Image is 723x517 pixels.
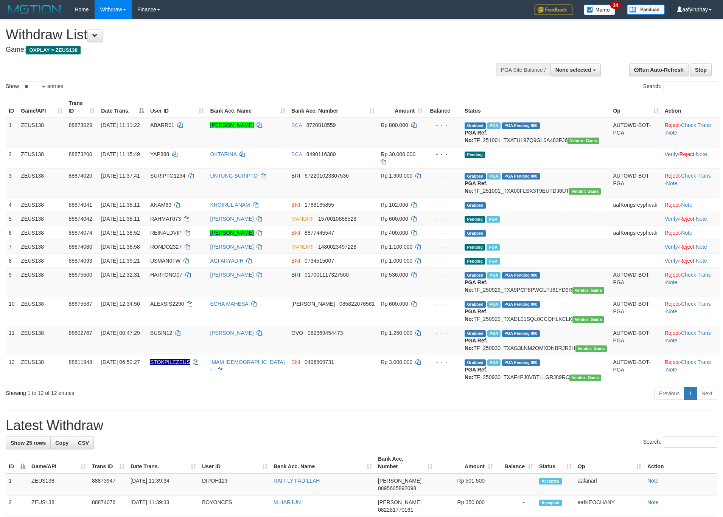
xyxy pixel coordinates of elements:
td: 5 [6,212,18,226]
span: 88675587 [68,301,92,307]
span: [DATE] 06:52:27 [101,359,140,365]
span: Vendor URL: https://trx31.1velocity.biz [575,345,607,352]
a: IMAM [DEMOGRAPHIC_DATA] I-- [210,359,285,373]
div: - - - [429,300,459,308]
a: Note [696,244,707,250]
span: PGA Pending [502,359,540,366]
a: [PERSON_NAME] [210,216,253,222]
td: ZEUS138 [18,198,65,212]
td: · [662,198,720,212]
span: Pending [465,152,485,158]
td: [DATE] 11:39:33 [127,495,199,517]
a: Reject [679,258,695,264]
span: BCA [291,151,302,157]
span: PGA Pending [502,330,540,337]
h4: Game: [6,46,474,54]
span: 88873029 [68,122,92,128]
th: ID: activate to sort column descending [6,452,28,474]
span: Pending [465,258,485,265]
span: [PERSON_NAME] [291,301,335,307]
a: Note [666,337,678,344]
td: AUTOWD-BOT-PGA [610,297,661,326]
td: aafKongsreypheak [610,226,661,240]
td: 1 [6,474,28,495]
a: RAFFLY FADILLAH [274,478,320,484]
td: · · [662,297,720,326]
span: OVO [291,330,303,336]
span: 88874093 [68,258,92,264]
a: Note [666,130,678,136]
div: - - - [429,358,459,366]
span: 88675500 [68,272,92,278]
select: Showentries [19,81,47,92]
span: [DATE] 11:38:11 [101,216,140,222]
td: · · [662,254,720,268]
a: Check Trans [681,173,711,179]
td: aafKEOCHANY [575,495,644,517]
td: 3 [6,169,18,198]
th: Bank Acc. Number: activate to sort column ascending [375,452,435,474]
div: - - - [429,271,459,279]
td: ZEUS138 [18,297,65,326]
input: Search: [664,437,717,448]
span: BRI [291,272,300,278]
td: ZEUS138 [18,169,65,198]
td: ZEUS138 [18,268,65,297]
th: Amount: activate to sort column ascending [435,452,496,474]
span: 88802767 [68,330,92,336]
th: Bank Acc. Number: activate to sort column ascending [288,96,378,118]
td: AUTOWD-BOT-PGA [610,268,661,297]
a: Reject [665,359,680,365]
span: BNI [291,359,300,365]
td: [DATE] 11:39:34 [127,474,199,495]
td: ZEUS138 [18,326,65,355]
td: ZEUS138 [18,212,65,226]
span: ANAM69 [150,202,171,208]
td: DIPOH123 [199,474,271,495]
a: Reject [665,173,680,179]
th: Status [462,96,610,118]
td: TF_250930_TXAF4PJ0VBTLLGRJ89RC [462,355,610,384]
span: BRI [291,173,300,179]
span: Rp 3.000.000 [381,359,412,365]
th: Trans ID: activate to sort column ascending [65,96,98,118]
img: Feedback.jpg [535,5,572,15]
span: Copy 017001117327500 to clipboard [305,272,349,278]
a: Reject [679,151,695,157]
td: ZEUS138 [28,495,89,517]
td: TF_251001_TXA00FLSX3T9EUTDJ8UT [462,169,610,198]
th: Date Trans.: activate to sort column ascending [127,452,199,474]
span: PGA Pending [502,272,540,279]
td: · · [662,212,720,226]
div: Showing 1 to 12 of 12 entries [6,386,295,397]
span: Copy 1788165855 to clipboard [305,202,334,208]
span: None selected [555,67,591,73]
span: USMAN0TW [150,258,180,264]
span: Grabbed [465,122,486,129]
span: Copy 8720818559 to clipboard [306,122,336,128]
img: panduan.png [627,5,665,15]
td: · · [662,169,720,198]
td: aafKongsreypheak [610,198,661,212]
th: Action [644,452,717,474]
th: Bank Acc. Name: activate to sort column ascending [207,96,288,118]
div: PGA Site Balance / [496,63,550,76]
td: 7 [6,240,18,254]
a: Note [666,367,678,373]
span: [DATE] 11:15:49 [101,151,140,157]
a: Verify [665,216,678,222]
span: Grabbed [465,202,486,209]
label: Search: [643,437,717,448]
div: - - - [429,215,459,223]
span: CSV [78,440,89,446]
a: Reject [665,272,680,278]
a: [PERSON_NAME] [210,122,253,128]
span: Marked by aafpengsreynich [487,301,501,308]
span: SURIPTO1234 [150,173,185,179]
span: Vendor URL: https://trx31.1velocity.biz [568,138,599,144]
a: Note [681,202,692,208]
span: Copy 0895605892098 to clipboard [378,485,416,491]
span: Copy 1480023497228 to clipboard [318,244,356,250]
span: RONDO2327 [150,244,182,250]
span: Rp 1.000.000 [381,258,412,264]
